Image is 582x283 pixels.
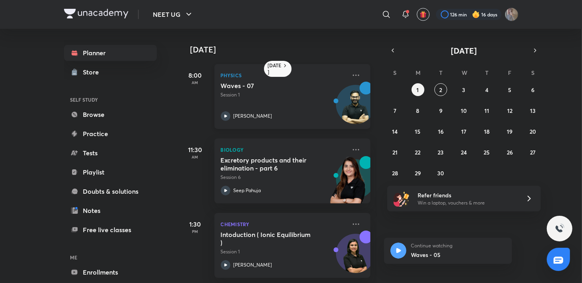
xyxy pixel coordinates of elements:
abbr: September 4, 2025 [485,86,488,94]
h5: Intoduction ( Ionic Equilibrium ) [221,231,320,247]
button: September 4, 2025 [480,83,493,96]
p: AM [179,80,211,85]
button: September 6, 2025 [526,83,539,96]
abbr: Wednesday [462,69,467,76]
a: Company Logo [64,9,128,20]
button: NEET UG [148,6,198,22]
p: Continue watching [411,243,506,249]
h5: Waves - 07 [221,82,320,90]
abbr: Monday [416,69,421,76]
a: Enrollments [64,264,157,280]
p: Win a laptop, vouchers & more [418,199,516,207]
button: September 30, 2025 [434,167,447,179]
p: AM [179,155,211,159]
p: Session 6 [221,174,346,181]
h6: [DATE] [268,62,282,75]
button: September 5, 2025 [503,83,516,96]
button: September 28, 2025 [388,167,401,179]
h6: Refer friends [418,191,516,199]
abbr: September 14, 2025 [392,128,398,135]
h4: [DATE] [190,45,378,54]
p: Biology [221,145,346,155]
abbr: September 1, 2025 [417,86,419,94]
abbr: September 27, 2025 [530,149,536,156]
a: Store [64,64,157,80]
button: September 25, 2025 [480,146,493,159]
img: Company Logo [64,9,128,18]
button: September 20, 2025 [526,125,539,138]
span: [DATE] [451,45,477,56]
img: avatar [420,11,427,18]
button: [DATE] [398,45,530,56]
button: September 7, 2025 [388,104,401,117]
img: referral [394,191,410,207]
button: September 18, 2025 [480,125,493,138]
h5: Excretory products and their elimination - part 6 [221,156,320,172]
button: September 15, 2025 [412,125,424,138]
abbr: September 12, 2025 [507,107,512,114]
a: Doubts & solutions [64,183,157,199]
img: unacademy [326,156,370,211]
a: Practice [64,126,157,142]
button: September 29, 2025 [412,167,424,179]
abbr: September 3, 2025 [462,86,465,94]
img: shubhanshu yadav [505,8,518,21]
abbr: September 29, 2025 [415,169,421,177]
abbr: September 10, 2025 [461,107,467,114]
p: Chemistry [221,219,346,229]
p: Waves - 05 [411,251,506,259]
h5: 1:30 [179,219,211,229]
abbr: September 25, 2025 [484,149,490,156]
button: September 16, 2025 [434,125,447,138]
abbr: September 2, 2025 [440,86,442,94]
img: streak [472,10,480,18]
h5: 11:30 [179,145,211,155]
abbr: Saturday [531,69,534,76]
a: Free live classes [64,222,157,238]
button: September 13, 2025 [526,104,539,117]
a: Notes [64,203,157,219]
abbr: September 18, 2025 [484,128,490,135]
button: September 1, 2025 [412,83,424,96]
button: September 21, 2025 [388,146,401,159]
a: Planner [64,45,157,61]
abbr: September 24, 2025 [461,149,467,156]
img: Avatar [336,238,375,277]
abbr: September 19, 2025 [507,128,512,135]
button: September 23, 2025 [434,146,447,159]
button: September 17, 2025 [457,125,470,138]
button: September 19, 2025 [503,125,516,138]
abbr: September 13, 2025 [530,107,536,114]
abbr: September 8, 2025 [416,107,420,114]
abbr: September 6, 2025 [531,86,534,94]
p: Session 1 [221,91,346,98]
p: [PERSON_NAME] [234,112,272,120]
button: September 26, 2025 [503,146,516,159]
h6: ME [64,251,157,264]
div: Store [83,67,104,77]
abbr: September 20, 2025 [530,128,536,135]
a: Tests [64,145,157,161]
abbr: Sunday [393,69,396,76]
abbr: September 9, 2025 [439,107,442,114]
button: September 2, 2025 [434,83,447,96]
p: Session 1 [221,248,346,255]
button: September 12, 2025 [503,104,516,117]
abbr: September 22, 2025 [415,149,421,156]
button: September 9, 2025 [434,104,447,117]
button: September 3, 2025 [457,83,470,96]
img: Avatar [336,89,375,128]
abbr: Tuesday [439,69,442,76]
button: September 8, 2025 [412,104,424,117]
h5: 8:00 [179,70,211,80]
abbr: Friday [508,69,511,76]
button: avatar [417,8,430,21]
p: Seep Pahuja [234,187,261,194]
button: September 27, 2025 [526,146,539,159]
h6: SELF STUDY [64,93,157,106]
abbr: September 28, 2025 [392,169,398,177]
abbr: September 11, 2025 [484,107,489,114]
abbr: September 30, 2025 [438,169,444,177]
abbr: September 7, 2025 [394,107,396,114]
p: Physics [221,70,346,80]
